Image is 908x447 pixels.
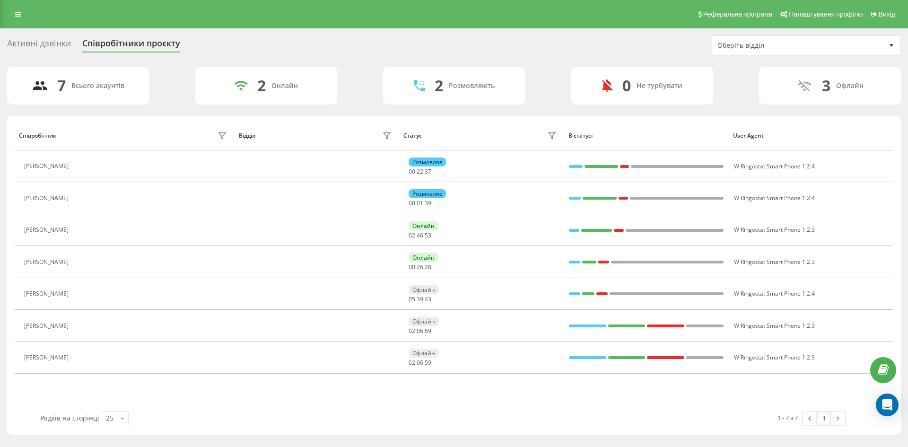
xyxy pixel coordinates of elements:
div: [PERSON_NAME] [24,354,71,361]
div: Оберіть відділ [717,42,830,50]
div: 3 [822,77,830,95]
span: Налаштування профілю [789,10,863,18]
span: 39 [417,295,423,303]
span: 37 [425,167,431,175]
span: 22 [417,167,423,175]
span: 06 [417,359,423,367]
span: 59 [425,327,431,335]
div: User Agent [733,132,889,139]
div: : : [409,232,431,239]
div: Open Intercom Messenger [876,394,899,416]
div: Онлайн [271,82,298,90]
a: 1 [817,412,831,425]
div: Офлайн [409,349,439,358]
span: W Ringostat Smart Phone 1.2.3 [734,258,815,266]
span: Реферальна програма [703,10,773,18]
span: 06 [417,327,423,335]
div: Офлайн [409,317,439,326]
div: : : [409,264,431,271]
span: 43 [425,295,431,303]
div: Онлайн [409,221,438,230]
span: W Ringostat Smart Phone 1.2.3 [734,322,815,330]
div: : : [409,359,431,366]
div: [PERSON_NAME] [24,163,71,169]
div: 2 [435,77,443,95]
span: W Ringostat Smart Phone 1.2.4 [734,162,815,170]
span: 00 [409,199,415,207]
div: [PERSON_NAME] [24,227,71,233]
span: 00 [409,263,415,271]
span: 02 [409,359,415,367]
span: 01 [417,199,423,207]
div: Онлайн [409,253,438,262]
span: 59 [425,359,431,367]
span: W Ringostat Smart Phone 1.2.3 [734,353,815,361]
div: Офлайн [836,82,864,90]
div: 1 - 7 з 7 [777,413,798,422]
div: Відділ [239,132,255,139]
div: Розмовляють [449,82,495,90]
span: W Ringostat Smart Phone 1.2.3 [734,226,815,234]
div: Співробітник [19,132,56,139]
span: Вихід [879,10,895,18]
div: Активні дзвінки [7,38,71,53]
span: W Ringostat Smart Phone 1.2.4 [734,289,815,298]
div: 7 [57,77,66,95]
div: Розмовляє [409,158,446,167]
div: [PERSON_NAME] [24,323,71,329]
div: Співробітники проєкту [82,38,180,53]
span: Рядків на сторінці [40,413,99,422]
span: 02 [409,327,415,335]
div: : : [409,328,431,334]
span: 39 [425,199,431,207]
span: W Ringostat Smart Phone 1.2.4 [734,194,815,202]
span: 26 [417,263,423,271]
div: Статус [403,132,422,139]
div: Розмовляє [409,189,446,198]
div: [PERSON_NAME] [24,290,71,297]
span: 53 [425,231,431,239]
div: : : [409,168,431,175]
div: [PERSON_NAME] [24,195,71,202]
div: Всього акаунтів [71,82,124,90]
div: [PERSON_NAME] [24,259,71,265]
div: 25 [106,413,113,423]
div: 2 [257,77,266,95]
span: 46 [417,231,423,239]
span: 05 [409,295,415,303]
div: Не турбувати [637,82,682,90]
div: : : [409,200,431,207]
span: 28 [425,263,431,271]
div: : : [409,296,431,303]
div: 0 [622,77,631,95]
span: 02 [409,231,415,239]
div: В статусі [568,132,725,139]
span: 00 [409,167,415,175]
div: Офлайн [409,285,439,294]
